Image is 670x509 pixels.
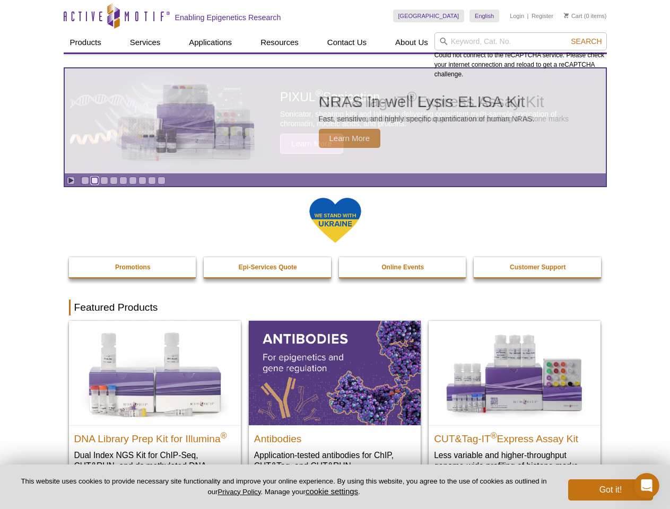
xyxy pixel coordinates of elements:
strong: Online Events [381,264,424,271]
strong: Epi-Services Quote [239,264,297,271]
input: Keyword, Cat. No. [434,32,607,50]
a: Go to slide 7 [138,177,146,185]
a: About Us [389,32,434,52]
a: Go to slide 5 [119,177,127,185]
a: Register [532,12,553,20]
a: Login [510,12,524,20]
a: Go to slide 3 [100,177,108,185]
h2: DNA Library Prep Kit for Illumina [74,428,236,444]
a: Contact Us [321,32,373,52]
a: Cart [564,12,582,20]
p: Dual Index NGS Kit for ChIP-Seq, CUT&RUN, and ds methylated DNA assays. [74,450,236,482]
article: NRAS In-well Lysis ELISA Kit [65,68,606,173]
iframe: Intercom live chat [634,473,659,498]
a: Toggle autoplay [67,177,75,185]
a: Go to slide 4 [110,177,118,185]
a: Customer Support [474,257,602,277]
h2: Antibodies [254,428,415,444]
sup: ® [491,431,497,440]
a: Go to slide 1 [81,177,89,185]
a: Go to slide 8 [148,177,156,185]
a: Resources [254,32,305,52]
a: All Antibodies Antibodies Application-tested antibodies for ChIP, CUT&Tag, and CUT&RUN. [249,321,421,481]
img: All Antibodies [249,321,421,425]
a: Go to slide 9 [158,177,166,185]
p: Fast, sensitive, and highly specific quantification of human NRAS. [319,114,535,124]
span: Search [571,37,602,46]
img: We Stand With Ukraine [309,197,362,244]
h2: Featured Products [69,300,602,315]
img: DNA Library Prep Kit for Illumina [69,321,241,425]
strong: Customer Support [510,264,565,271]
a: Promotions [69,257,197,277]
li: (0 items) [564,10,607,22]
a: Privacy Policy [217,488,260,496]
strong: Promotions [115,264,151,271]
img: Your Cart [564,13,569,18]
a: English [469,10,499,22]
div: Could not connect to the reCAPTCHA service. Please check your internet connection and reload to g... [434,32,607,79]
img: CUT&Tag-IT® Express Assay Kit [429,321,601,425]
a: Products [64,32,108,52]
img: NRAS In-well Lysis ELISA Kit [107,84,266,157]
p: Application-tested antibodies for ChIP, CUT&Tag, and CUT&RUN. [254,450,415,471]
button: Got it! [568,479,653,501]
span: Learn More [319,129,381,148]
li: | [527,10,529,22]
button: cookie settings [306,487,358,496]
a: Services [124,32,167,52]
a: Online Events [339,257,467,277]
h2: Enabling Epigenetics Research [175,13,281,22]
a: [GEOGRAPHIC_DATA] [393,10,465,22]
h2: NRAS In-well Lysis ELISA Kit [319,94,535,110]
a: Go to slide 2 [91,177,99,185]
p: This website uses cookies to provide necessary site functionality and improve your online experie... [17,477,551,497]
h2: CUT&Tag-IT Express Assay Kit [434,428,595,444]
a: Go to slide 6 [129,177,137,185]
p: Less variable and higher-throughput genome-wide profiling of histone marks​. [434,450,595,471]
a: CUT&Tag-IT® Express Assay Kit CUT&Tag-IT®Express Assay Kit Less variable and higher-throughput ge... [429,321,601,481]
a: DNA Library Prep Kit for Illumina DNA Library Prep Kit for Illumina® Dual Index NGS Kit for ChIP-... [69,321,241,492]
a: Applications [182,32,238,52]
sup: ® [221,431,227,440]
button: Search [568,37,605,46]
a: Epi-Services Quote [204,257,332,277]
a: NRAS In-well Lysis ELISA Kit NRAS In-well Lysis ELISA Kit Fast, sensitive, and highly specific qu... [65,68,606,173]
